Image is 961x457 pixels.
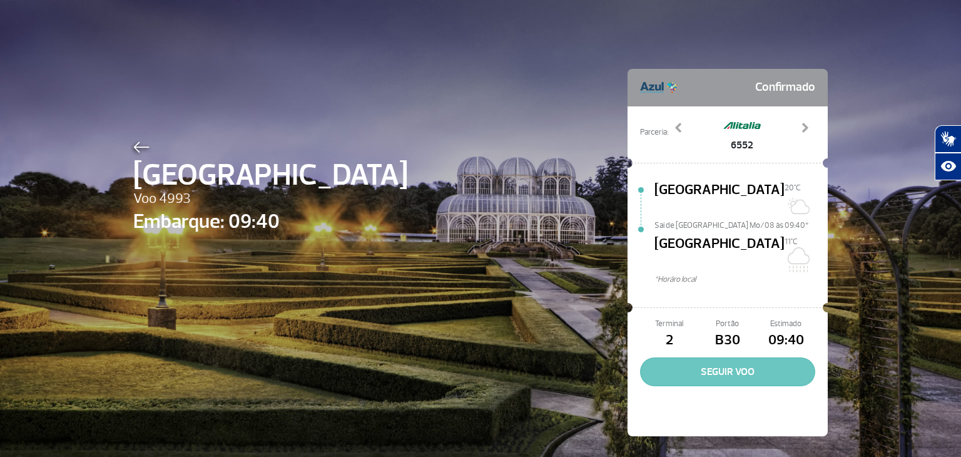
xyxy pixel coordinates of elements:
span: [GEOGRAPHIC_DATA] [133,153,408,198]
div: Plugin de acessibilidade da Hand Talk. [935,125,961,180]
span: *Horáro local [654,274,828,285]
span: [GEOGRAPHIC_DATA] [654,180,785,220]
span: 2 [640,330,698,351]
button: Abrir tradutor de língua de sinais. [935,125,961,153]
img: Sol com algumas nuvens [785,193,810,218]
img: Nublado [785,247,810,272]
span: 11°C [785,237,798,247]
span: Sai de [GEOGRAPHIC_DATA] Mo/08 às 09:40* [654,220,828,228]
span: 6552 [723,138,761,153]
span: Confirmado [755,75,815,100]
span: Parceria: [640,126,668,138]
span: 20°C [785,183,801,193]
span: B30 [698,330,756,351]
span: [GEOGRAPHIC_DATA] [654,234,785,274]
button: SEGUIR VOO [640,357,815,386]
span: Estimado [757,318,815,330]
button: Abrir recursos assistivos. [935,153,961,180]
span: Portão [698,318,756,330]
span: Voo 4993 [133,188,408,210]
span: Embarque: 09:40 [133,207,408,237]
span: 09:40 [757,330,815,351]
span: Terminal [640,318,698,330]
